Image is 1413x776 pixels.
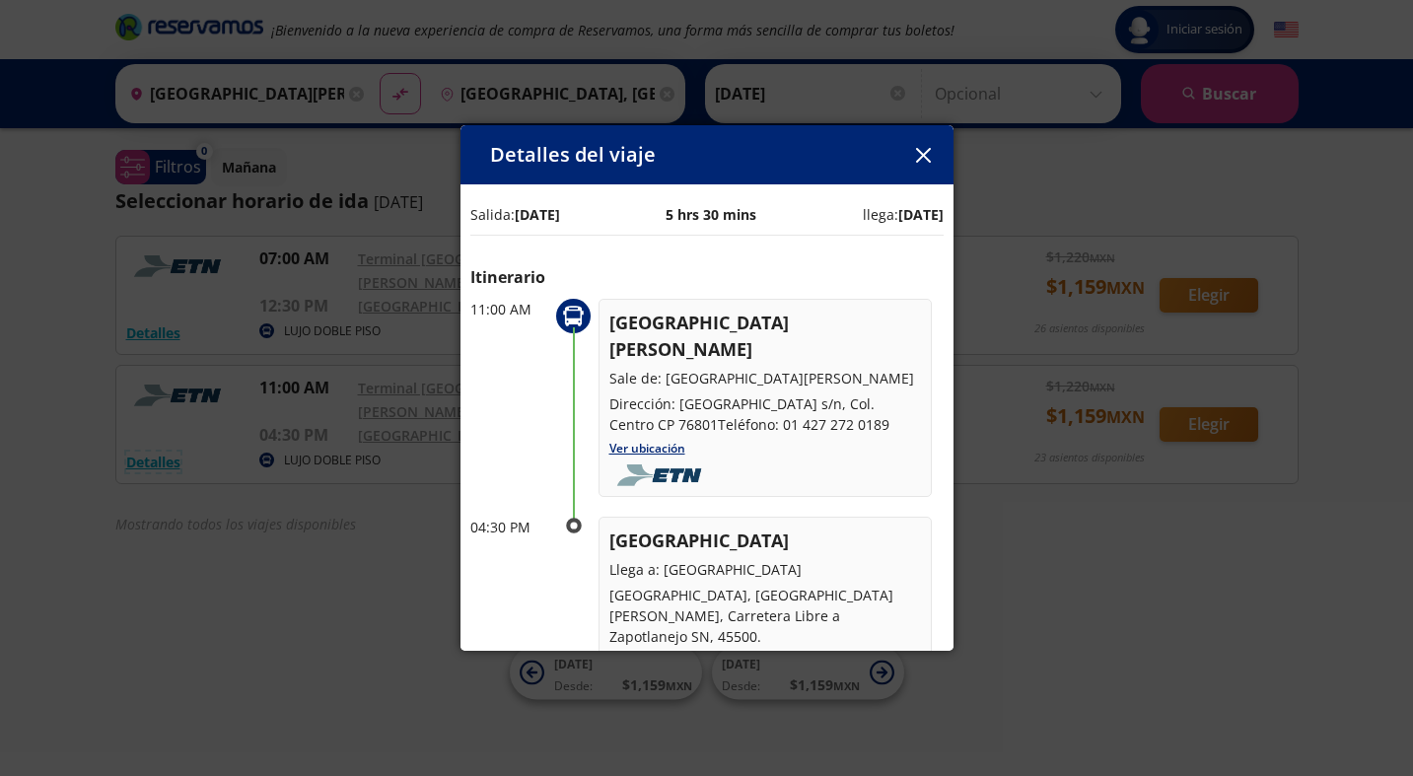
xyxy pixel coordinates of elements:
img: foobar2.png [609,464,715,486]
p: 04:30 PM [470,517,549,537]
p: llega: [863,204,944,225]
p: Itinerario [470,265,944,289]
p: Salida: [470,204,560,225]
b: [DATE] [515,205,560,224]
p: [GEOGRAPHIC_DATA], [GEOGRAPHIC_DATA][PERSON_NAME], Carretera Libre a Zapotlanejo SN, 45500. [609,585,921,647]
p: 5 hrs 30 mins [666,204,756,225]
p: Dirección: [GEOGRAPHIC_DATA] s/n, Col. Centro CP 76801Teléfono: 01 427 272 0189 [609,393,921,435]
p: Detalles del viaje [490,140,656,170]
p: Sale de: [GEOGRAPHIC_DATA][PERSON_NAME] [609,368,921,388]
p: Llega a: [GEOGRAPHIC_DATA] [609,559,921,580]
p: [GEOGRAPHIC_DATA] [609,528,921,554]
p: [GEOGRAPHIC_DATA][PERSON_NAME] [609,310,921,363]
a: Ver ubicación [609,440,685,457]
p: 11:00 AM [470,299,549,319]
b: [DATE] [898,205,944,224]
